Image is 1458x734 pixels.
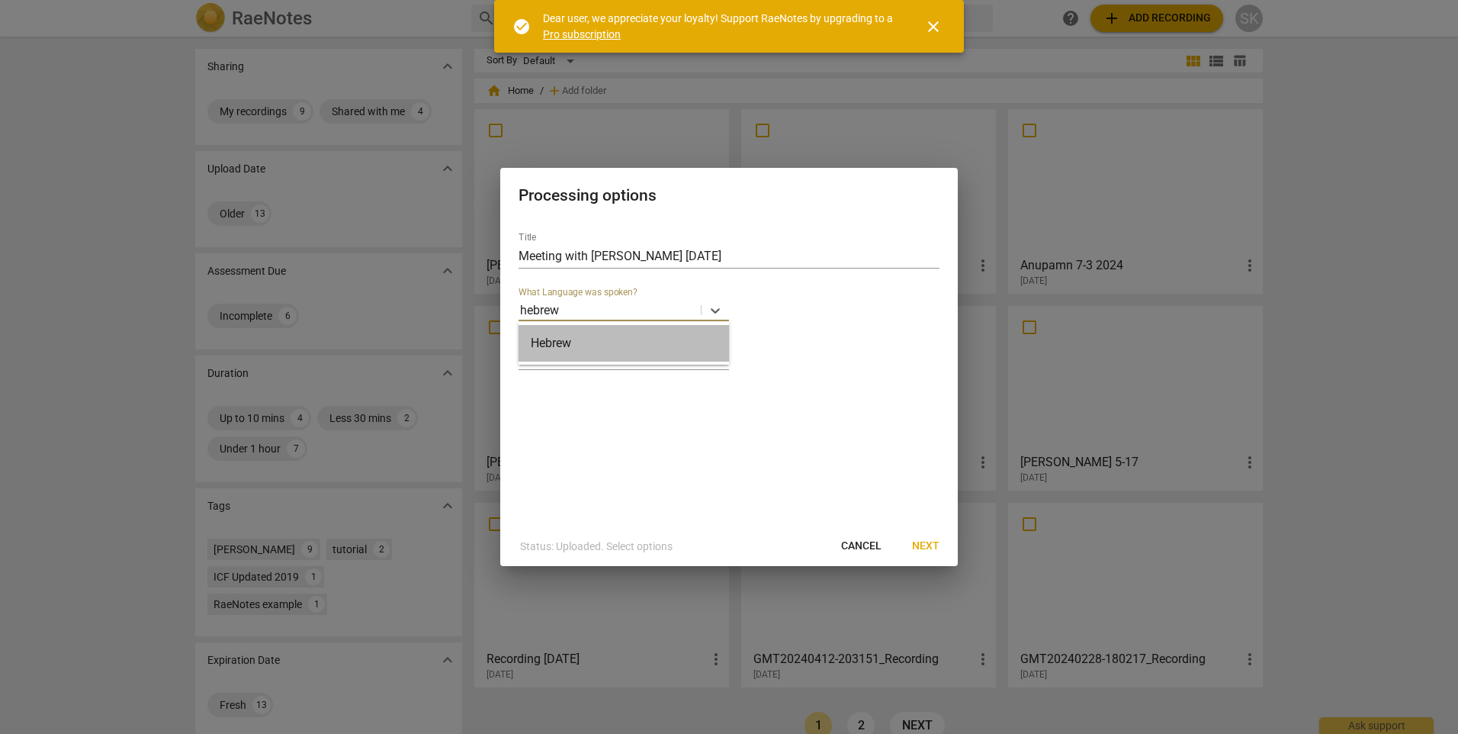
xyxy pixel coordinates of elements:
div: Hebrew [519,325,729,362]
p: Status: Uploaded. Select options [520,539,673,555]
label: Title [519,233,536,243]
span: Next [912,539,939,554]
a: Pro subscription [543,28,621,40]
label: What Language was spoken? [519,288,637,298]
span: close [924,18,943,36]
span: check_circle [512,18,531,36]
button: Next [900,533,952,560]
button: Cancel [829,533,894,560]
div: Dear user, we appreciate your loyalty! Support RaeNotes by upgrading to a [543,11,897,42]
span: Cancel [841,539,882,554]
button: Close [915,8,952,45]
h2: Processing options [519,186,939,205]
